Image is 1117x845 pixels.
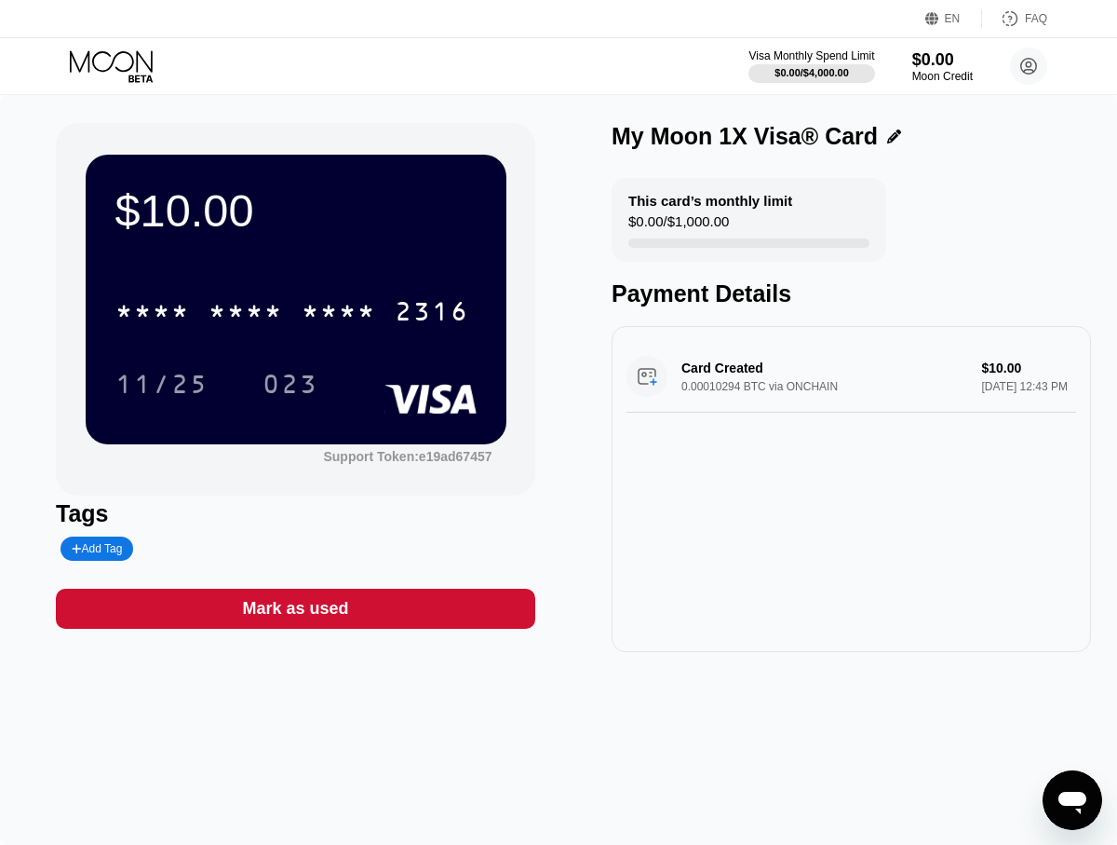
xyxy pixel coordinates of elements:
[748,49,874,83] div: Visa Monthly Spend Limit$0.00/$4,000.00
[748,49,874,62] div: Visa Monthly Spend Limit
[101,361,222,407] div: 11/25
[56,500,535,527] div: Tags
[912,50,973,70] div: $0.00
[1025,12,1047,25] div: FAQ
[323,449,491,464] div: Support Token: e19ad67457
[242,598,348,620] div: Mark as used
[612,123,878,150] div: My Moon 1X Visa® Card
[323,449,491,464] div: Support Token:e19ad67457
[72,542,122,555] div: Add Tag
[115,184,477,237] div: $10.00
[1043,770,1102,830] iframe: Button to launch messaging window
[945,12,961,25] div: EN
[912,70,973,83] div: Moon Credit
[612,280,1091,307] div: Payment Details
[774,67,849,78] div: $0.00 / $4,000.00
[628,193,792,209] div: This card’s monthly limit
[982,9,1047,28] div: FAQ
[628,213,729,239] div: $0.00 / $1,000.00
[61,537,133,561] div: Add Tag
[56,589,535,629] div: Mark as used
[262,372,318,402] div: 023
[115,372,209,402] div: 11/25
[395,299,469,329] div: 2316
[925,9,982,28] div: EN
[249,361,332,407] div: 023
[912,50,973,83] div: $0.00Moon Credit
